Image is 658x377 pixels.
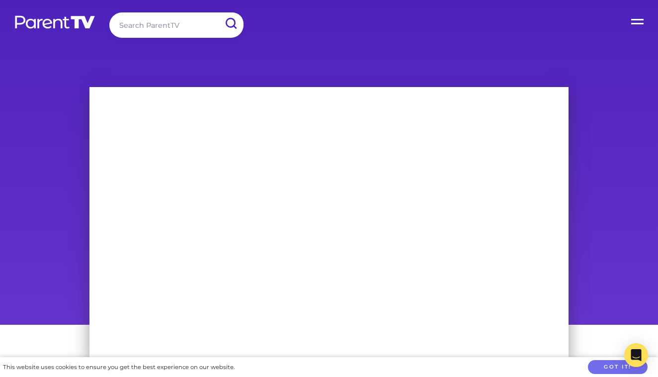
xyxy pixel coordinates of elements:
input: Search ParentTV [109,12,244,38]
input: Submit [218,12,244,35]
img: parenttv-logo-white.4c85aaf.svg [14,15,96,29]
div: Open Intercom Messenger [624,343,648,367]
div: This website uses cookies to ensure you get the best experience on our website. [3,362,235,373]
button: Got it! [588,360,648,375]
